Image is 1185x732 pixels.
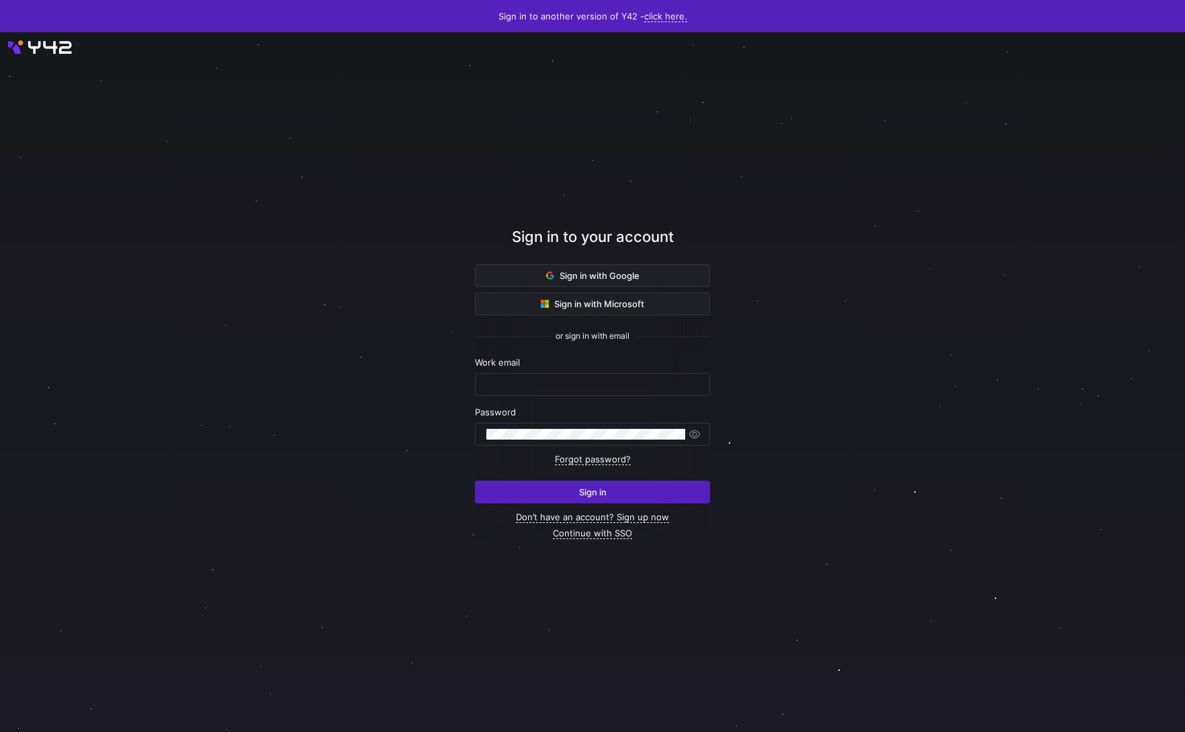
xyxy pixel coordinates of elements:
button: Sign in [475,481,710,503]
a: Don’t have an account? Sign up now [516,512,669,523]
div: Sign in to your account [475,226,710,264]
span: Sign in [579,487,607,497]
button: Sign in with Google [475,264,710,287]
a: Forgot password? [555,454,631,465]
button: Sign in with Microsoft [475,292,710,315]
a: click here. [644,11,687,22]
span: Password [475,407,516,417]
a: Continue with SSO [553,528,632,539]
span: Work email [475,357,520,368]
span: Sign in with Google [546,270,640,281]
span: Sign in with Microsoft [541,298,644,309]
span: or sign in with email [556,331,629,341]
